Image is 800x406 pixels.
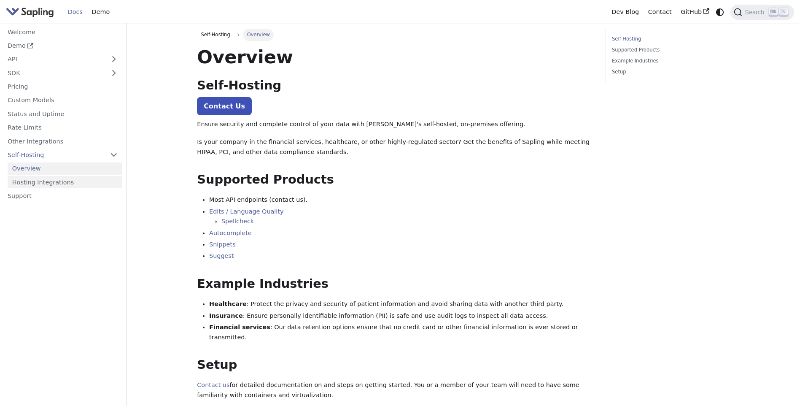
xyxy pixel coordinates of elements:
[87,5,114,19] a: Demo
[197,29,593,41] nav: Breadcrumbs
[730,5,794,20] button: Search (Ctrl+K)
[612,46,726,54] a: Supported Products
[3,94,122,106] a: Custom Models
[3,135,122,147] a: Other Integrations
[8,162,122,175] a: Overview
[197,276,593,292] h2: Example Industries
[209,312,243,319] strong: Insurance
[742,9,769,16] span: Search
[63,5,87,19] a: Docs
[3,67,105,79] a: SDK
[197,29,234,41] span: Self-Hosting
[209,299,593,309] li: : Protect the privacy and security of patient information and avoid sharing data with another thi...
[197,46,593,68] h1: Overview
[612,57,726,65] a: Example Industries
[209,300,247,307] strong: Healthcare
[197,382,229,388] a: Contact us
[197,357,593,373] h2: Setup
[6,6,54,18] img: Sapling.ai
[209,241,236,248] a: Snippets
[3,122,122,134] a: Rate Limits
[3,40,122,52] a: Demo
[676,5,714,19] a: GitHub
[209,311,593,321] li: : Ensure personally identifiable information (PII) is safe and use audit logs to inspect all data...
[197,78,593,93] h2: Self-Hosting
[3,149,122,161] a: Self-Hosting
[612,35,726,43] a: Self-Hosting
[197,380,593,401] p: for detailed documentation on and steps on getting started. You or a member of your team will nee...
[607,5,643,19] a: Dev Blog
[8,176,122,188] a: Hosting Integrations
[197,172,593,187] h2: Supported Products
[644,5,676,19] a: Contact
[197,119,593,130] p: Ensure security and complete control of your data with [PERSON_NAME]'s self-hosted, on-premises o...
[3,190,122,202] a: Support
[105,53,122,65] button: Expand sidebar category 'API'
[714,6,726,18] button: Switch between dark and light mode (currently system mode)
[209,324,270,330] strong: Financial services
[209,230,252,236] a: Autocomplete
[197,137,593,157] p: Is your company in the financial services, healthcare, or other highly-regulated sector? Get the ...
[3,108,122,120] a: Status and Uptime
[197,97,252,115] a: Contact Us
[209,195,593,205] li: Most API endpoints (contact us).
[6,6,57,18] a: Sapling.ai
[3,53,105,65] a: API
[221,218,254,225] a: Spellcheck
[243,29,274,41] span: Overview
[779,8,788,16] kbd: K
[209,208,283,215] a: Edits / Language Quality
[3,26,122,38] a: Welcome
[209,252,234,259] a: Suggest
[612,68,726,76] a: Setup
[3,81,122,93] a: Pricing
[209,322,593,343] li: : Our data retention options ensure that no credit card or other financial information is ever st...
[105,67,122,79] button: Expand sidebar category 'SDK'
